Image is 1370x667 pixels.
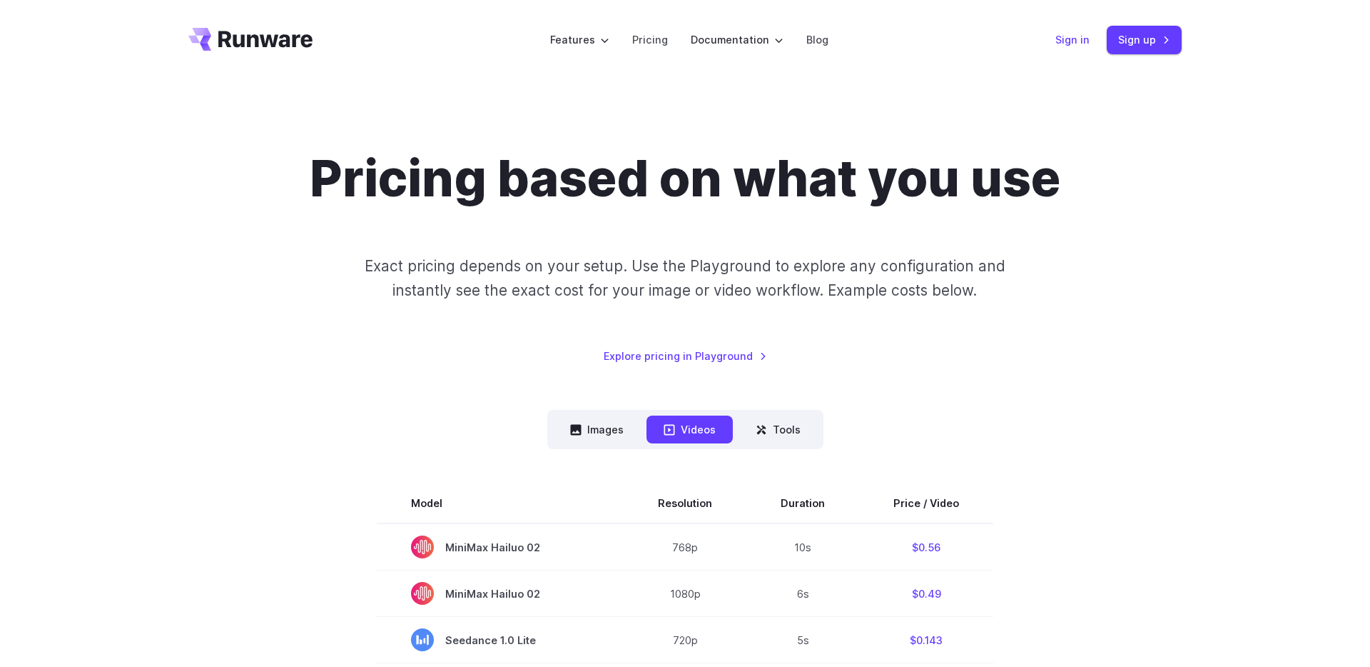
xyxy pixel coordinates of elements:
td: 1080p [624,571,746,617]
th: Price / Video [859,483,993,523]
label: Features [550,31,609,48]
span: MiniMax Hailuo 02 [411,582,589,605]
td: 5s [746,617,859,663]
td: 768p [624,523,746,571]
td: $0.49 [859,571,993,617]
a: Sign in [1055,31,1090,48]
td: 6s [746,571,859,617]
th: Resolution [624,483,746,523]
button: Images [553,416,641,443]
a: Explore pricing in Playground [604,348,767,364]
th: Duration [746,483,859,523]
th: Model [377,483,624,523]
td: 10s [746,523,859,571]
a: Blog [806,31,828,48]
a: Pricing [632,31,668,48]
h1: Pricing based on what you use [310,149,1060,209]
label: Documentation [691,31,783,48]
span: Seedance 1.0 Lite [411,628,589,651]
td: $0.56 [859,523,993,571]
td: $0.143 [859,617,993,663]
a: Go to / [188,28,313,51]
a: Sign up [1107,26,1182,54]
button: Tools [739,416,818,443]
td: 720p [624,617,746,663]
p: Exact pricing depends on your setup. Use the Playground to explore any configuration and instantl... [338,254,1032,302]
span: MiniMax Hailuo 02 [411,536,589,558]
button: Videos [646,416,733,443]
